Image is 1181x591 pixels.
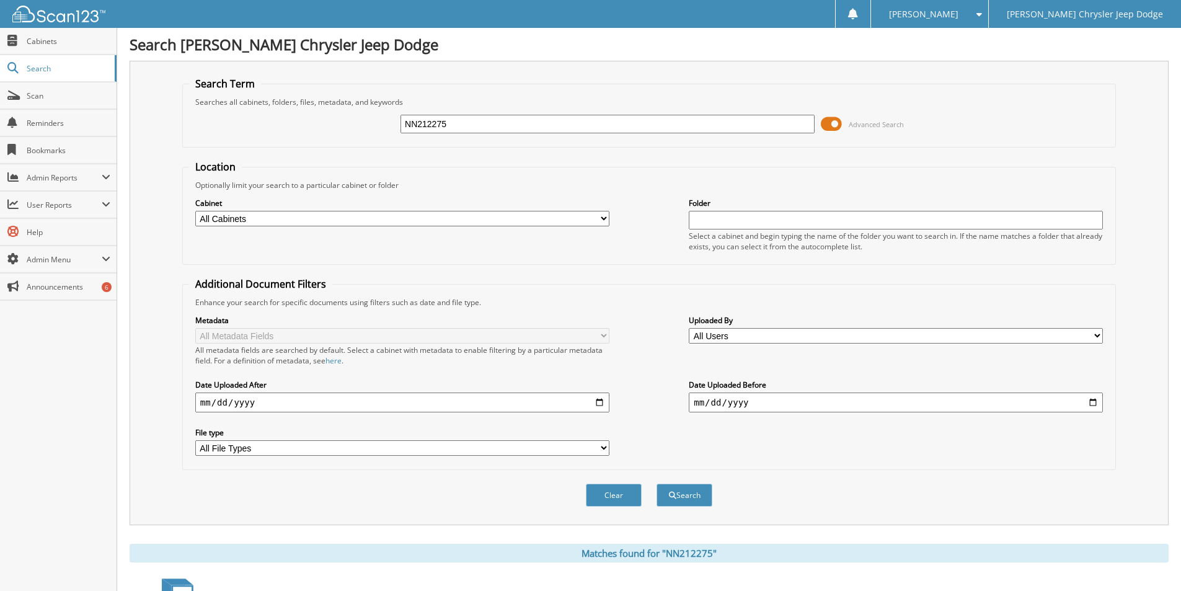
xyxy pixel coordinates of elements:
span: User Reports [27,200,102,210]
legend: Location [189,160,242,174]
label: Date Uploaded After [195,380,609,390]
div: Searches all cabinets, folders, files, metadata, and keywords [189,97,1109,107]
div: Matches found for "NN212275" [130,544,1169,562]
span: Bookmarks [27,145,110,156]
label: Folder [689,198,1103,208]
span: Cabinets [27,36,110,47]
span: Search [27,63,108,74]
div: 6 [102,282,112,292]
label: Uploaded By [689,315,1103,326]
label: Cabinet [195,198,609,208]
legend: Additional Document Filters [189,277,332,291]
a: here [325,355,342,366]
span: Admin Reports [27,172,102,183]
span: Admin Menu [27,254,102,265]
img: scan123-logo-white.svg [12,6,105,22]
input: end [689,393,1103,412]
span: Help [27,227,110,238]
button: Clear [586,484,642,507]
span: [PERSON_NAME] Chrysler Jeep Dodge [1007,11,1163,18]
label: Date Uploaded Before [689,380,1103,390]
div: Enhance your search for specific documents using filters such as date and file type. [189,297,1109,308]
div: All metadata fields are searched by default. Select a cabinet with metadata to enable filtering b... [195,345,609,366]
span: [PERSON_NAME] [889,11,958,18]
input: start [195,393,609,412]
span: Advanced Search [849,120,904,129]
label: File type [195,427,609,438]
span: Scan [27,91,110,101]
button: Search [657,484,712,507]
div: Optionally limit your search to a particular cabinet or folder [189,180,1109,190]
h1: Search [PERSON_NAME] Chrysler Jeep Dodge [130,34,1169,55]
span: Announcements [27,282,110,292]
legend: Search Term [189,77,261,91]
label: Metadata [195,315,609,326]
span: Reminders [27,118,110,128]
div: Select a cabinet and begin typing the name of the folder you want to search in. If the name match... [689,231,1103,252]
